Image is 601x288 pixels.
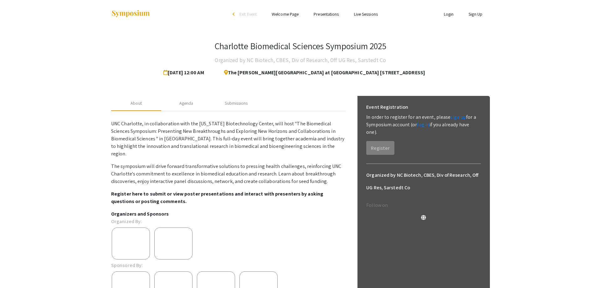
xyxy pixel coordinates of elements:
p: Organized By: [111,218,142,225]
div: Agenda [179,100,193,107]
p: UNC Charlotte, in collaboration with the [US_STATE] Biotechnology Center, will host "The Biomedic... [111,120,346,158]
p: In order to register for an event, please for a Symposium account (or if you already have one). [366,113,481,136]
iframe: Chat [574,260,596,283]
p: The symposium will drive forward transformative solutions to pressing health challenges, reinforc... [111,163,346,185]
h4: Organized by NC Biotech, CBES, Div of Research, Off UG Res, Sarstedt Co [215,54,386,66]
div: arrow_back_ios [233,12,236,16]
h6: Event Registration [366,101,408,113]
a: sign up [450,114,466,120]
a: Live Sessions [354,11,378,17]
a: log in [417,121,429,128]
p: Organizers and Sponsors [111,210,346,218]
div: About [131,100,142,107]
span: The [PERSON_NAME][GEOGRAPHIC_DATA] at [GEOGRAPHIC_DATA] [STREET_ADDRESS] [219,66,425,79]
img: Symposium by ForagerOne [111,10,150,18]
div: Submissions [225,100,248,107]
strong: Register here to submit or view poster presentations and interact with presenters by asking quest... [111,191,323,205]
a: Login [444,11,454,17]
h3: Charlotte Biomedical Sciences Symposium 2025 [215,41,386,51]
button: Register [366,141,394,155]
p: Sponsored By: [111,262,143,269]
a: Sign Up [469,11,482,17]
span: [DATE] 12:00 AM [163,66,207,79]
p: Follow on [366,202,481,209]
h6: Organized by NC Biotech, CBES, Div of Research, Off UG Res, Sarstedt Co [366,169,481,194]
a: Presentations [314,11,339,17]
span: Exit Event [239,11,257,17]
a: Welcome Page [272,11,299,17]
